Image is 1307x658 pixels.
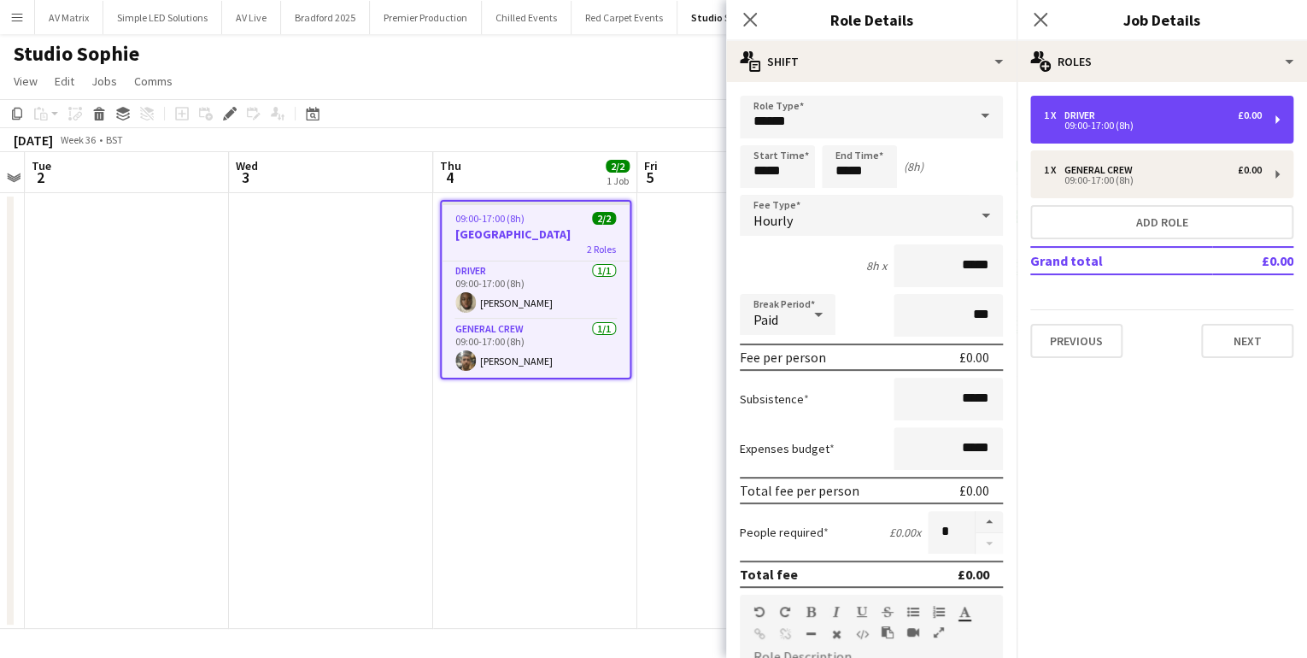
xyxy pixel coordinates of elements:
[740,349,826,366] div: Fee per person
[889,525,921,540] div: £0.00 x
[1064,109,1102,121] div: Driver
[281,1,370,34] button: Bradford 2025
[571,1,677,34] button: Red Carpet Events
[56,133,99,146] span: Week 36
[740,391,809,407] label: Subsistence
[134,73,173,89] span: Comms
[440,158,461,173] span: Thu
[779,605,791,619] button: Redo
[35,1,103,34] button: AV Matrix
[866,258,887,273] div: 8h x
[1238,109,1262,121] div: £0.00
[55,73,74,89] span: Edit
[976,511,1003,533] button: Increase
[370,1,482,34] button: Premier Production
[958,566,989,583] div: £0.00
[1064,164,1140,176] div: General Crew
[1030,324,1122,358] button: Previous
[1238,164,1262,176] div: £0.00
[14,41,139,67] h1: Studio Sophie
[1044,109,1064,121] div: 1 x
[677,1,771,34] button: Studio Sophie
[753,212,793,229] span: Hourly
[882,605,894,619] button: Strikethrough
[740,566,798,583] div: Total fee
[904,159,923,174] div: (8h)
[830,605,842,619] button: Italic
[753,311,778,328] span: Paid
[233,167,258,187] span: 3
[1044,121,1262,130] div: 09:00-17:00 (8h)
[48,70,81,92] a: Edit
[455,212,525,225] span: 09:00-17:00 (8h)
[805,627,817,641] button: Horizontal Line
[753,605,765,619] button: Undo
[740,482,859,499] div: Total fee per person
[1044,176,1262,185] div: 09:00-17:00 (8h)
[882,626,894,639] button: Paste as plain text
[907,626,919,639] button: Insert video
[805,605,817,619] button: Bold
[740,441,835,456] label: Expenses budget
[606,160,630,173] span: 2/2
[933,605,945,619] button: Ordered List
[7,70,44,92] a: View
[14,73,38,89] span: View
[856,605,868,619] button: Underline
[592,212,616,225] span: 2/2
[440,200,631,379] app-job-card: 09:00-17:00 (8h)2/2[GEOGRAPHIC_DATA]2 RolesDriver1/109:00-17:00 (8h)[PERSON_NAME]General Crew1/10...
[958,605,970,619] button: Text Color
[482,1,571,34] button: Chilled Events
[830,627,842,641] button: Clear Formatting
[29,167,51,187] span: 2
[1212,247,1293,274] td: £0.00
[106,133,123,146] div: BST
[642,167,658,187] span: 5
[959,482,989,499] div: £0.00
[726,41,1017,82] div: Shift
[222,1,281,34] button: AV Live
[959,349,989,366] div: £0.00
[740,525,829,540] label: People required
[442,320,630,378] app-card-role: General Crew1/109:00-17:00 (8h)[PERSON_NAME]
[437,167,461,187] span: 4
[726,9,1017,31] h3: Role Details
[442,226,630,242] h3: [GEOGRAPHIC_DATA]
[91,73,117,89] span: Jobs
[442,261,630,320] app-card-role: Driver1/109:00-17:00 (8h)[PERSON_NAME]
[1017,9,1307,31] h3: Job Details
[14,132,53,149] div: [DATE]
[103,1,222,34] button: Simple LED Solutions
[1030,247,1212,274] td: Grand total
[856,627,868,641] button: HTML Code
[644,158,658,173] span: Fri
[907,605,919,619] button: Unordered List
[587,243,616,256] span: 2 Roles
[1201,324,1293,358] button: Next
[127,70,179,92] a: Comms
[1030,205,1293,239] button: Add role
[32,158,51,173] span: Tue
[607,174,629,187] div: 1 Job
[1017,41,1307,82] div: Roles
[1044,164,1064,176] div: 1 x
[933,626,945,639] button: Fullscreen
[85,70,124,92] a: Jobs
[236,158,258,173] span: Wed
